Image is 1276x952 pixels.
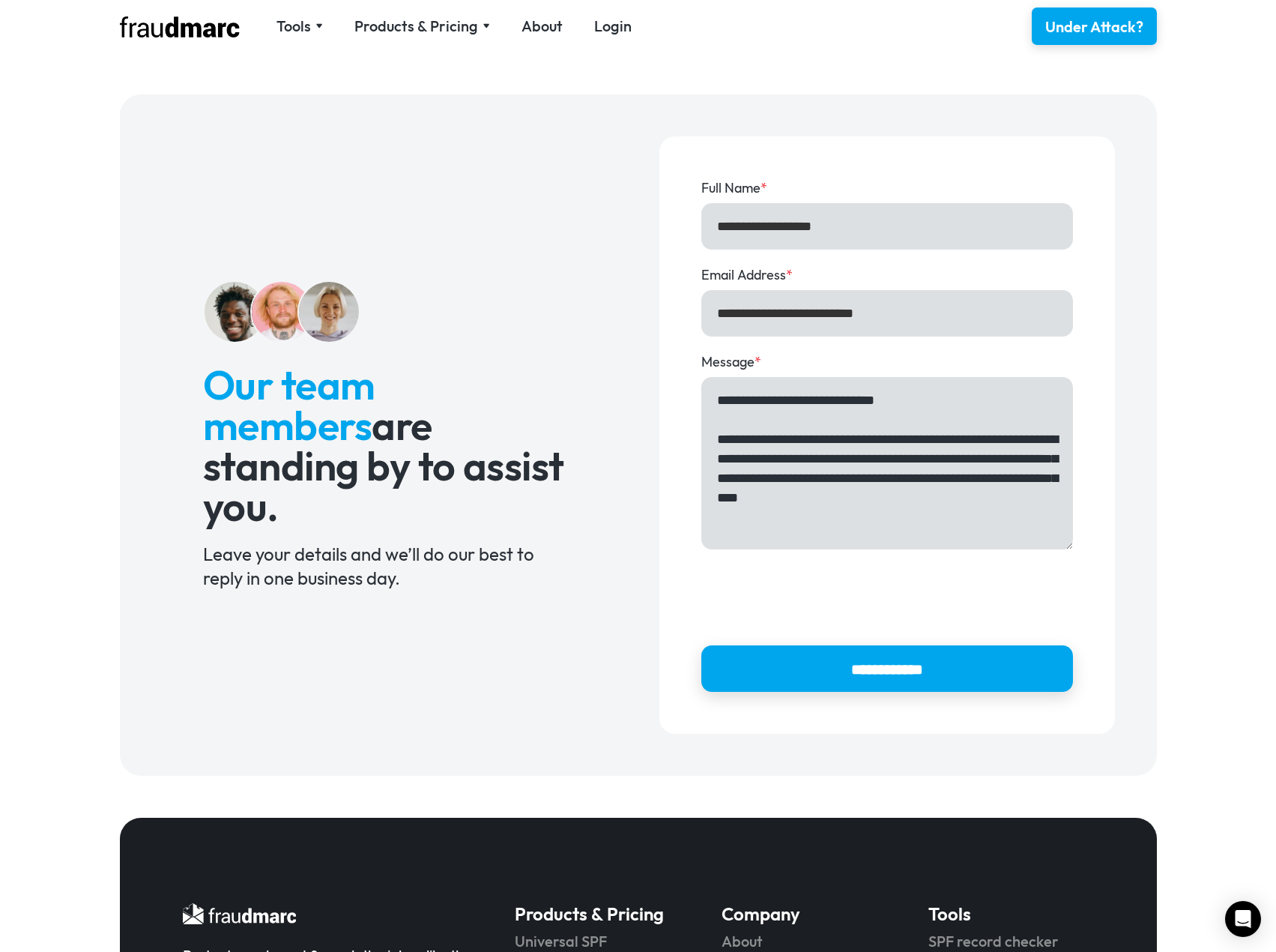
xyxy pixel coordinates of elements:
a: Under Attack? [1032,7,1157,45]
a: Login [594,16,632,37]
a: Universal SPF [515,931,680,952]
div: Under Attack? [1045,16,1143,37]
label: Full Name [701,178,1073,198]
span: Our team members [203,359,375,451]
div: Products & Pricing [354,16,478,37]
h5: Products & Pricing [515,902,680,926]
a: About [722,931,886,952]
div: Tools [276,16,323,37]
iframe: reCAPTCHA [701,565,929,624]
div: Tools [276,16,311,37]
h2: are standing by to assist you. [203,364,575,526]
label: Message [701,352,1073,372]
form: Contact Form [701,178,1073,692]
div: Leave your details and we’ll do our best to reply in one business day. [203,542,575,590]
a: SPF record checker [928,931,1093,952]
a: About [521,16,563,37]
h5: Company [722,902,886,926]
label: Email Address [701,265,1073,285]
div: Products & Pricing [354,16,490,37]
div: Open Intercom Messenger [1225,901,1261,937]
h5: Tools [928,902,1093,926]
